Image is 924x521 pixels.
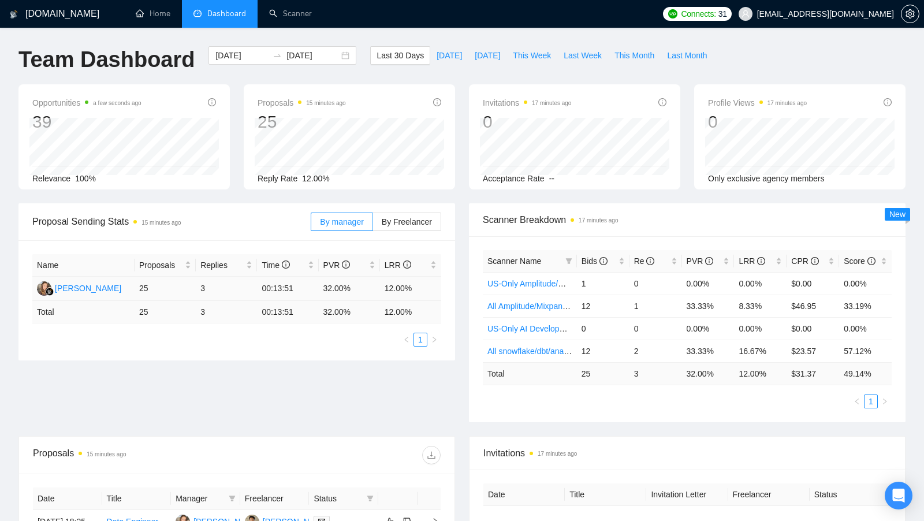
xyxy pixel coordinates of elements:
[742,10,750,18] span: user
[667,49,707,62] span: Last Month
[380,301,441,323] td: 12.00 %
[141,219,181,226] time: 15 minutes ago
[582,256,608,266] span: Bids
[226,490,238,507] span: filter
[487,347,616,356] a: All snowflake/dbt/analytics engineer
[668,9,677,18] img: upwork-logo.png
[885,482,912,509] div: Open Intercom Messenger
[32,214,311,229] span: Proposal Sending Stats
[367,495,374,502] span: filter
[319,277,380,301] td: 32.00%
[483,174,545,183] span: Acceptance Rate
[734,340,787,362] td: 16.67%
[258,111,346,133] div: 25
[658,98,666,106] span: info-circle
[538,451,577,457] time: 17 minutes ago
[87,451,126,457] time: 15 minutes ago
[282,260,290,269] span: info-circle
[708,111,807,133] div: 0
[320,217,363,226] span: By manager
[414,333,427,346] a: 1
[734,317,787,340] td: 0.00%
[608,46,661,65] button: This Month
[342,260,350,269] span: info-circle
[865,395,877,408] a: 1
[10,5,18,24] img: logo
[200,259,244,271] span: Replies
[93,100,141,106] time: a few seconds ago
[46,288,54,296] img: gigradar-bm.png
[901,5,919,23] button: setting
[487,279,687,288] a: US-Only Amplitude/Mixpanel/Posthog Product Analytics
[734,295,787,317] td: 8.33%
[171,487,240,510] th: Manager
[258,96,346,110] span: Proposals
[734,272,787,295] td: 0.00%
[661,46,713,65] button: Last Month
[532,100,571,106] time: 17 minutes ago
[422,446,441,464] button: download
[403,336,410,343] span: left
[506,46,557,65] button: This Week
[32,254,135,277] th: Name
[400,333,413,347] button: left
[579,217,618,224] time: 17 minutes ago
[850,395,864,408] li: Previous Page
[427,333,441,347] li: Next Page
[257,277,318,301] td: 00:13:51
[240,487,310,510] th: Freelancer
[55,282,121,295] div: [PERSON_NAME]
[306,100,345,106] time: 15 minutes ago
[901,9,919,18] a: setting
[139,259,182,271] span: Proposals
[577,295,629,317] td: 12
[468,46,506,65] button: [DATE]
[718,8,727,20] span: 31
[810,483,891,506] th: Status
[273,51,282,60] span: swap-right
[614,49,654,62] span: This Month
[430,46,468,65] button: [DATE]
[382,217,432,226] span: By Freelancer
[483,213,892,227] span: Scanner Breakdown
[323,260,351,270] span: PVR
[427,333,441,347] button: right
[229,495,236,502] span: filter
[564,49,602,62] span: Last Week
[629,362,682,385] td: 3
[257,301,318,323] td: 00:13:51
[208,98,216,106] span: info-circle
[32,301,135,323] td: Total
[629,272,682,295] td: 0
[577,317,629,340] td: 0
[739,256,765,266] span: LRR
[364,490,376,507] span: filter
[302,174,329,183] span: 12.00%
[549,174,554,183] span: --
[273,51,282,60] span: to
[437,49,462,62] span: [DATE]
[867,257,875,265] span: info-circle
[483,483,565,506] th: Date
[646,483,728,506] th: Invitation Letter
[33,487,102,510] th: Date
[380,277,441,301] td: 12.00%
[196,277,257,301] td: 3
[884,98,892,106] span: info-circle
[319,301,380,323] td: 32.00 %
[102,487,172,510] th: Title
[787,340,839,362] td: $23.57
[681,8,716,20] span: Connects:
[262,260,289,270] span: Time
[757,257,765,265] span: info-circle
[487,256,541,266] span: Scanner Name
[487,302,665,311] a: All Amplitude/Mixpanel/Posthog Product Analytics
[577,272,629,295] td: 1
[565,483,646,506] th: Title
[483,362,577,385] td: Total
[682,295,735,317] td: 33.33%
[75,174,96,183] span: 100%
[565,258,572,265] span: filter
[889,210,906,219] span: New
[33,446,237,464] div: Proposals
